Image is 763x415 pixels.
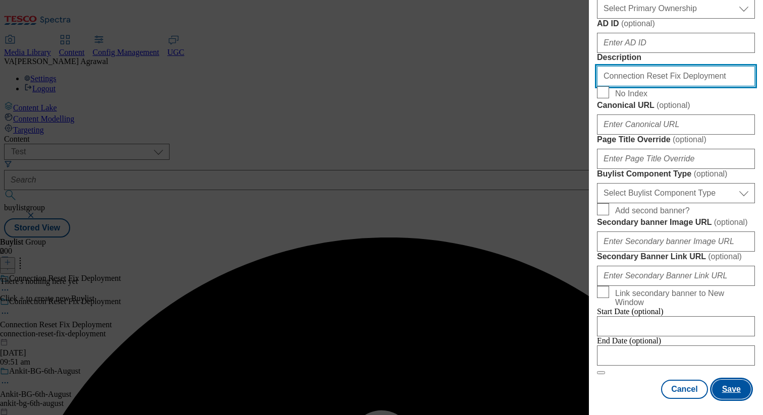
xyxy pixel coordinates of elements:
[597,53,755,62] label: Description
[661,380,707,399] button: Cancel
[673,135,706,144] span: ( optional )
[597,169,755,179] label: Buylist Component Type
[621,19,655,28] span: ( optional )
[597,33,755,53] input: Enter AD ID
[615,289,751,307] span: Link secondary banner to New Window
[597,100,755,110] label: Canonical URL
[597,19,755,29] label: AD ID
[615,89,647,98] span: No Index
[694,169,728,178] span: ( optional )
[708,252,742,261] span: ( optional )
[712,380,751,399] button: Save
[597,149,755,169] input: Enter Page Title Override
[597,135,755,145] label: Page Title Override
[597,114,755,135] input: Enter Canonical URL
[597,336,661,345] span: End Date (optional)
[597,66,755,86] input: Enter Description
[714,218,748,226] span: ( optional )
[597,345,755,366] input: Enter Date
[597,316,755,336] input: Enter Date
[597,266,755,286] input: Enter Secondary Banner Link URL
[597,252,755,262] label: Secondary Banner Link URL
[657,101,690,109] span: ( optional )
[597,307,664,316] span: Start Date (optional)
[615,206,690,215] span: Add second banner?
[597,231,755,252] input: Enter Secondary banner Image URL
[597,217,755,227] label: Secondary banner Image URL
